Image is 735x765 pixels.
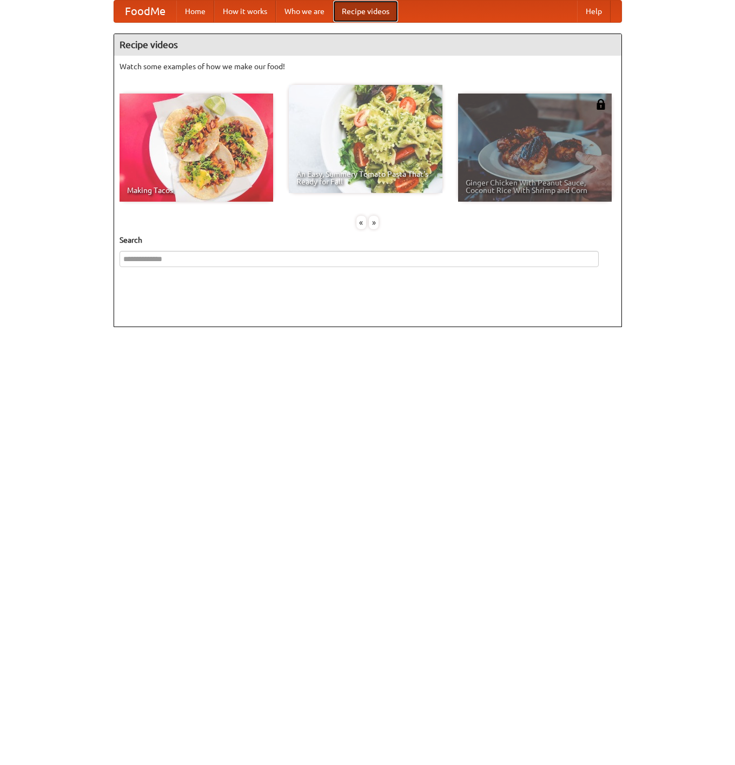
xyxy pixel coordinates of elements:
a: Help [577,1,611,22]
p: Watch some examples of how we make our food! [120,61,616,72]
div: » [369,216,379,229]
span: An Easy, Summery Tomato Pasta That's Ready for Fall [296,170,435,185]
a: An Easy, Summery Tomato Pasta That's Ready for Fall [289,85,442,193]
a: Home [176,1,214,22]
h5: Search [120,235,616,245]
a: Recipe videos [333,1,398,22]
a: Who we are [276,1,333,22]
h4: Recipe videos [114,34,621,56]
a: FoodMe [114,1,176,22]
div: « [356,216,366,229]
span: Making Tacos [127,187,266,194]
img: 483408.png [595,99,606,110]
a: How it works [214,1,276,22]
a: Making Tacos [120,94,273,202]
